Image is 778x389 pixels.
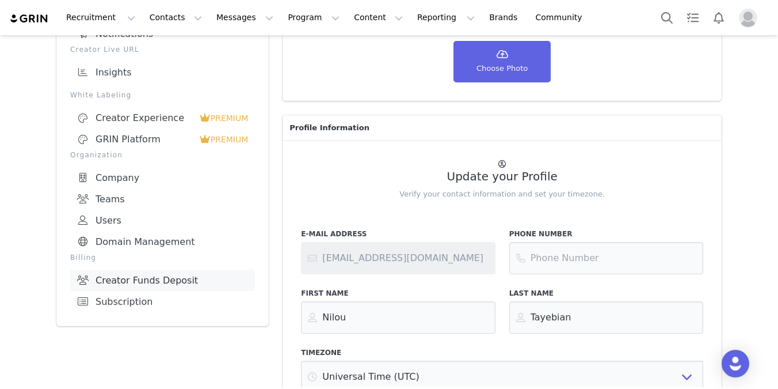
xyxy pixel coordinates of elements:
button: Profile [732,9,769,27]
input: Phone Number [509,242,703,274]
span: PREMIUM [211,135,249,144]
a: Company [70,167,255,188]
a: Brands [482,5,528,31]
span: PREMIUM [211,114,249,123]
button: Program [281,5,346,31]
p: Organization [70,150,255,160]
a: Domain Management [70,231,255,252]
button: Notifications [706,5,731,31]
button: Search [654,5,680,31]
input: First Name [301,301,495,334]
div: Open Intercom Messenger [722,350,749,377]
img: grin logo [9,13,49,24]
a: Tasks [680,5,705,31]
p: Creator Live URL [70,44,255,55]
a: Creator Experience PREMIUM [70,107,255,129]
label: E-Mail Address [301,229,495,239]
a: Creator Funds Deposit [70,270,255,291]
a: Users [70,210,255,231]
label: First Name [301,288,495,299]
span: Choose Photo [476,63,528,74]
img: placeholder-profile.jpg [739,9,757,27]
button: Content [347,5,410,31]
a: Subscription [70,291,255,312]
p: Billing [70,252,255,263]
p: White Labeling [70,90,255,100]
a: Community [529,5,594,31]
button: Reporting [410,5,482,31]
div: Creator Experience [77,112,199,124]
input: Last Name [509,301,703,334]
button: Messages [209,5,280,31]
a: Insights [70,62,255,83]
h2: Update your Profile [301,170,703,183]
p: Verify your contact information and set your timezone. [301,188,703,200]
label: Timezone [301,348,703,358]
a: GRIN Platform PREMIUM [70,129,255,150]
input: Contact support or your account administrator to change your email address [301,242,495,274]
label: Last Name [509,288,703,299]
span: Profile Information [289,122,369,134]
button: Contacts [143,5,209,31]
button: Recruitment [59,5,142,31]
div: GRIN Platform [77,134,199,145]
label: Phone Number [509,229,703,239]
a: Teams [70,188,255,210]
